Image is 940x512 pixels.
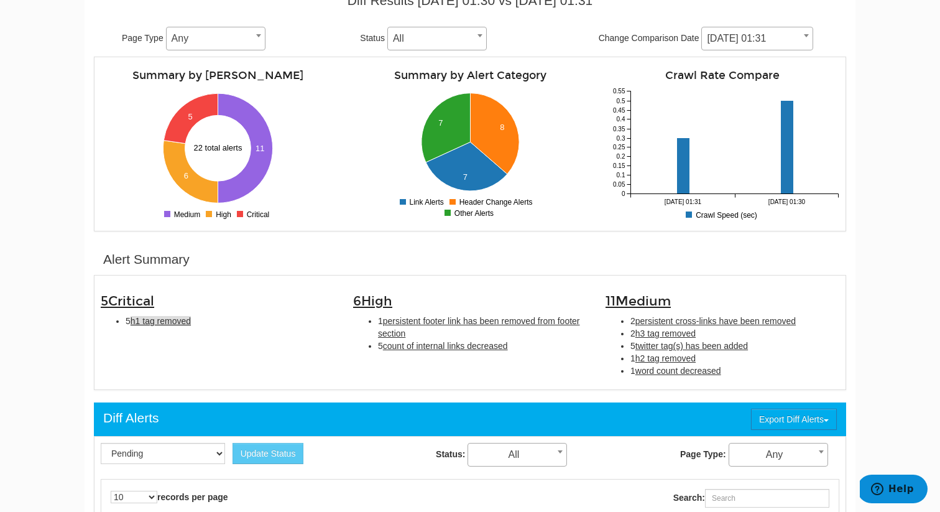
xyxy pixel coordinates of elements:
[388,30,486,47] span: All
[751,409,837,430] button: Export Diff Alerts
[673,489,829,508] label: Search:
[630,340,839,352] li: 5
[360,33,385,43] span: Status
[701,27,813,50] span: 09/16/2025 01:31
[167,30,265,47] span: Any
[630,352,839,365] li: 1
[617,98,625,105] tspan: 0.5
[613,144,625,151] tspan: 0.25
[630,327,839,340] li: 2
[378,316,580,338] span: persistent footer link has been removed from footer section
[353,70,587,81] h4: Summary by Alert Category
[378,315,587,340] li: 1
[166,27,265,50] span: Any
[729,443,828,467] span: Any
[635,353,696,363] span: h2 tag removed
[108,293,154,309] span: Critical
[103,409,159,427] div: Diff Alerts
[635,316,796,326] span: persistent cross-links have been removed
[111,491,228,503] label: records per page
[606,293,671,309] span: 11
[729,446,827,463] span: Any
[705,489,829,508] input: Search:
[233,443,304,464] button: Update Status
[635,328,696,338] span: h3 tag removed
[126,315,334,327] li: 5
[468,443,567,467] span: All
[193,143,242,152] text: 22 total alerts
[111,491,157,503] select: records per page
[635,341,748,351] span: twitter tag(s) has been added
[613,107,625,114] tspan: 0.45
[122,33,164,43] span: Page Type
[617,116,625,123] tspan: 0.4
[599,33,699,43] span: Change Comparison Date
[768,198,806,205] tspan: [DATE] 01:30
[606,70,839,81] h4: Crawl Rate Compare
[613,88,625,95] tspan: 0.55
[617,172,625,179] tspan: 0.1
[101,70,334,81] h4: Summary by [PERSON_NAME]
[613,126,625,133] tspan: 0.35
[361,293,392,309] span: High
[103,250,190,269] div: Alert Summary
[613,162,625,169] tspan: 0.15
[860,475,928,506] iframe: Opens a widget where you can find more information
[353,293,392,309] span: 6
[615,293,671,309] span: Medium
[436,449,465,459] strong: Status:
[630,315,839,327] li: 2
[378,340,587,352] li: 5
[630,365,839,377] li: 1
[131,316,191,326] span: h1 tag removed
[680,449,726,459] strong: Page Type:
[387,27,487,50] span: All
[101,293,154,309] span: 5
[383,341,508,351] span: count of internal links decreased
[617,153,625,160] tspan: 0.2
[613,181,625,188] tspan: 0.05
[635,366,721,376] span: word count decreased
[468,446,566,463] span: All
[617,135,625,142] tspan: 0.3
[622,190,625,197] tspan: 0
[702,30,813,47] span: 09/16/2025 01:31
[665,198,702,205] tspan: [DATE] 01:31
